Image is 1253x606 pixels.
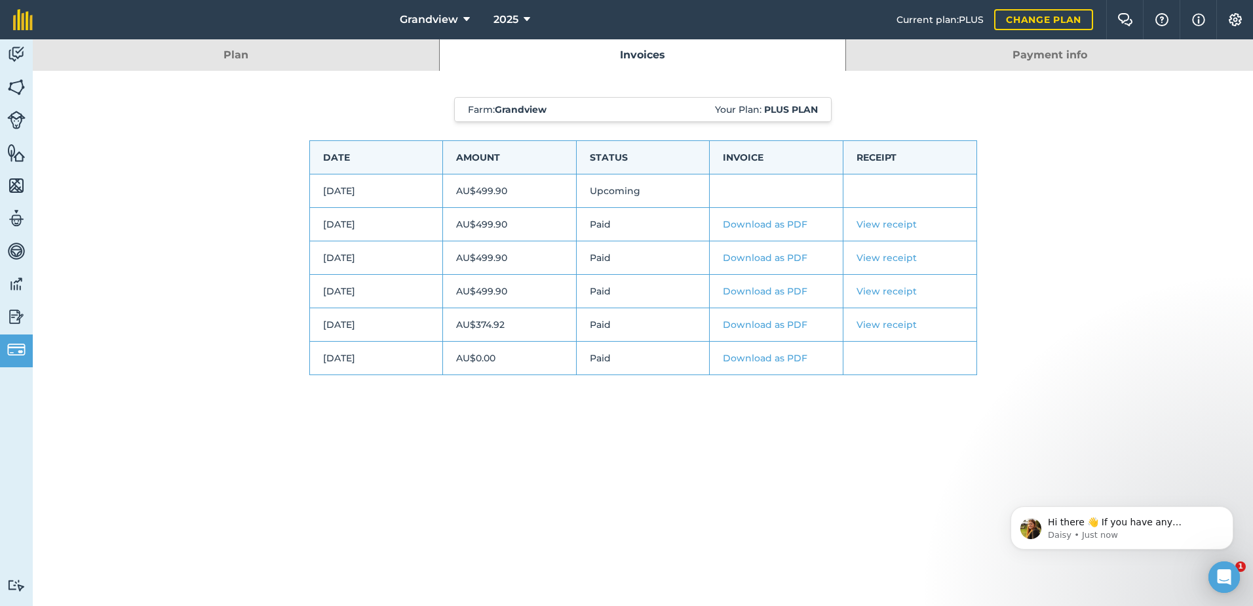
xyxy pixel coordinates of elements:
div: Open Intercom Messenger [1208,561,1240,593]
img: svg+xml;base64,PD94bWwgdmVyc2lvbj0iMS4wIiBlbmNvZGluZz0idXRmLTgiPz4KPCEtLSBHZW5lcmF0b3I6IEFkb2JlIE... [7,209,26,228]
td: Paid [576,241,710,275]
a: View receipt [857,218,917,230]
td: [DATE] [309,342,443,375]
td: Paid [576,342,710,375]
a: View receipt [857,319,917,331]
td: Upcoming [576,174,710,208]
a: Download as PDF [723,252,807,264]
img: svg+xml;base64,PHN2ZyB4bWxucz0iaHR0cDovL3d3dy53My5vcmcvMjAwMC9zdmciIHdpZHRoPSI1NiIgaGVpZ2h0PSI2MC... [7,143,26,163]
td: Paid [576,275,710,308]
a: Download as PDF [723,285,807,297]
a: View receipt [857,285,917,297]
td: Date [309,141,443,174]
img: svg+xml;base64,PD94bWwgdmVyc2lvbj0iMS4wIiBlbmNvZGluZz0idXRmLTgiPz4KPCEtLSBHZW5lcmF0b3I6IEFkb2JlIE... [7,241,26,261]
img: svg+xml;base64,PHN2ZyB4bWxucz0iaHR0cDovL3d3dy53My5vcmcvMjAwMC9zdmciIHdpZHRoPSIxNyIgaGVpZ2h0PSIxNy... [1192,12,1205,28]
td: [DATE] [309,241,443,275]
img: svg+xml;base64,PHN2ZyB4bWxucz0iaHR0cDovL3d3dy53My5vcmcvMjAwMC9zdmciIHdpZHRoPSI1NiIgaGVpZ2h0PSI2MC... [7,77,26,97]
span: 2025 [493,12,518,28]
span: Grandview [400,12,458,28]
span: Current plan : PLUS [896,12,984,27]
td: AU$0.00 [443,342,577,375]
td: Paid [576,208,710,241]
a: Invoices [440,39,846,71]
a: Download as PDF [723,319,807,331]
td: Status [576,141,710,174]
span: Farm : [468,103,547,116]
a: Change plan [994,9,1093,30]
td: AU$499.90 [443,275,577,308]
img: svg+xml;base64,PD94bWwgdmVyc2lvbj0iMS4wIiBlbmNvZGluZz0idXRmLTgiPz4KPCEtLSBHZW5lcmF0b3I6IEFkb2JlIE... [7,45,26,64]
td: Receipt [843,141,976,174]
img: fieldmargin Logo [13,9,33,30]
img: svg+xml;base64,PHN2ZyB4bWxucz0iaHR0cDovL3d3dy53My5vcmcvMjAwMC9zdmciIHdpZHRoPSI1NiIgaGVpZ2h0PSI2MC... [7,176,26,195]
a: Plan [33,39,439,71]
img: svg+xml;base64,PD94bWwgdmVyc2lvbj0iMS4wIiBlbmNvZGluZz0idXRmLTgiPz4KPCEtLSBHZW5lcmF0b3I6IEFkb2JlIE... [7,340,26,359]
strong: Grandview [495,104,547,115]
td: [DATE] [309,208,443,241]
td: Paid [576,308,710,342]
img: svg+xml;base64,PD94bWwgdmVyc2lvbj0iMS4wIiBlbmNvZGluZz0idXRmLTgiPz4KPCEtLSBHZW5lcmF0b3I6IEFkb2JlIE... [7,307,26,327]
a: Download as PDF [723,218,807,230]
img: svg+xml;base64,PD94bWwgdmVyc2lvbj0iMS4wIiBlbmNvZGluZz0idXRmLTgiPz4KPCEtLSBHZW5lcmF0b3I6IEFkb2JlIE... [7,274,26,294]
img: svg+xml;base64,PD94bWwgdmVyc2lvbj0iMS4wIiBlbmNvZGluZz0idXRmLTgiPz4KPCEtLSBHZW5lcmF0b3I6IEFkb2JlIE... [7,111,26,129]
span: Your Plan: [715,103,818,116]
td: AU$499.90 [443,174,577,208]
span: 1 [1235,561,1246,572]
td: [DATE] [309,275,443,308]
td: [DATE] [309,174,443,208]
strong: Plus plan [764,104,818,115]
td: AU$499.90 [443,241,577,275]
a: View receipt [857,252,917,264]
img: A cog icon [1227,13,1243,26]
img: svg+xml;base64,PD94bWwgdmVyc2lvbj0iMS4wIiBlbmNvZGluZz0idXRmLTgiPz4KPCEtLSBHZW5lcmF0b3I6IEFkb2JlIE... [7,579,26,592]
td: Invoice [710,141,843,174]
td: AU$499.90 [443,208,577,241]
a: Payment info [846,39,1253,71]
a: Download as PDF [723,352,807,364]
iframe: Intercom notifications message [991,479,1253,571]
img: A question mark icon [1154,13,1170,26]
td: [DATE] [309,308,443,342]
img: Two speech bubbles overlapping with the left bubble in the forefront [1117,13,1133,26]
td: Amount [443,141,577,174]
td: AU$374.92 [443,308,577,342]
